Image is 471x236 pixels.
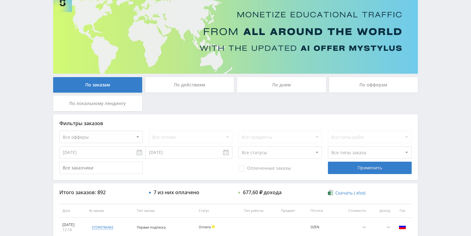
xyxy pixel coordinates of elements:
div: std#9786483 [92,225,113,230]
div: По заказам [53,77,142,93]
span: Холд [212,225,215,228]
div: По локальному лендингу [53,96,142,111]
div: По офферам [329,77,418,93]
th: Дата [59,204,86,218]
th: Тип работы [241,204,278,218]
div: Итого заказов: 892 [59,190,143,195]
span: Первая подписка [137,225,166,229]
div: Фильтры заказов [59,120,412,126]
div: 677,60 ₽ дохода [243,190,282,195]
span: Скачать (.xlsx) [335,190,365,195]
div: 7 из них оплачено [154,190,199,195]
div: 12:16 [62,227,83,232]
th: Стоимость [334,204,369,218]
div: DZEN [311,225,331,229]
div: Применить [328,162,411,174]
input: Все заказчики [59,162,143,174]
th: Гео [393,204,412,218]
a: Скачать (.xlsx) [328,190,365,196]
img: rus.png [399,223,406,230]
div: По дням [237,77,326,93]
img: xlsx [328,190,333,196]
th: Статус [196,204,241,218]
span: Оплата [199,225,211,229]
th: Потоки [308,204,334,218]
th: Доход [369,204,393,218]
span: Оплаченные заказы [238,165,291,172]
th: № заказа [86,204,134,218]
th: Тип заказа [134,204,196,218]
div: По действиям [145,77,234,93]
div: [DATE] [62,222,83,227]
th: Предмет [278,204,308,218]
